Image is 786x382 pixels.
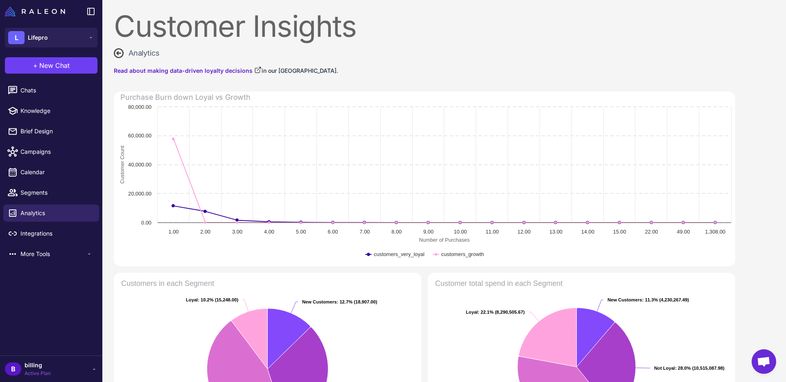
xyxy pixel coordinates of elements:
[8,31,25,44] div: L
[33,61,38,70] span: +
[705,229,725,235] text: 1,308.00
[129,47,159,58] span: Analytics
[264,229,274,235] text: 4.00
[549,229,562,235] text: 13.00
[128,133,151,139] text: 60,000.00
[28,33,48,42] span: Lifepro
[608,297,689,302] text: : 11.3% (4,230,267.49)
[328,229,338,235] text: 6.00
[20,147,93,156] span: Campaigns
[128,162,151,168] text: 40,000.00
[613,229,626,235] text: 15.00
[232,229,242,235] text: 3.00
[454,229,467,235] text: 10.00
[391,229,402,235] text: 8.00
[114,11,735,41] div: Customer Insights
[466,310,478,315] tspan: Loyal
[3,102,99,119] a: Knowledge
[645,229,658,235] text: 22.00
[3,123,99,140] a: Brief Design
[121,279,214,288] text: Customers in each Segment
[3,82,99,99] a: Chats
[3,164,99,181] a: Calendar
[5,7,65,16] img: Raleon Logo
[25,370,51,377] span: Active Plan
[20,127,93,136] span: Brief Design
[3,143,99,160] a: Campaigns
[359,229,370,235] text: 7.00
[119,145,125,184] text: Customer Count
[20,168,93,177] span: Calendar
[20,229,93,238] span: Integrations
[120,92,251,103] div: Purchase Burn down Loyal vs Growth
[486,229,499,235] text: 11.00
[20,86,93,95] span: Chats
[654,366,725,371] text: : 28.0% (10,515,087.98)
[200,229,210,235] text: 2.00
[374,251,425,257] text: customers_very_loyal
[517,229,531,235] text: 12.00
[3,204,99,222] a: Analytics
[5,57,97,74] button: +New Chat
[20,209,93,218] span: Analytics
[262,67,338,74] span: in our [GEOGRAPHIC_DATA].
[608,297,642,302] tspan: New Customers
[20,106,93,115] span: Knowledge
[752,349,776,374] div: Open chat
[128,104,151,110] text: 80,000.00
[581,229,594,235] text: 14.00
[5,28,97,47] button: LLifepro
[25,361,51,370] span: billing
[3,184,99,201] a: Segments
[423,229,434,235] text: 9.00
[168,229,178,235] text: 1.00
[186,297,238,302] text: : 10.2% (15,248.00)
[128,191,151,197] text: 20,000.00
[419,237,470,243] text: Number of Purchases
[466,310,525,315] text: : 22.1% (8,290,505.67)
[20,249,86,258] span: More Tools
[20,188,93,197] span: Segments
[3,225,99,242] a: Integrations
[654,366,675,371] tspan: Not Loyal
[5,7,68,16] a: Raleon Logo
[441,251,484,257] text: customers_growth
[677,229,690,235] text: 49.00
[39,61,70,70] span: New Chat
[186,297,198,302] tspan: Loyal
[435,279,562,288] text: Customer total spend in each Segment
[296,229,306,235] text: 5.00
[141,220,151,226] text: 0.00
[114,66,262,75] a: Read about making data-driven loyalty decisions
[302,299,377,304] text: : 12.7% (18,907.00)
[5,362,21,375] div: B
[302,299,337,304] tspan: New Customers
